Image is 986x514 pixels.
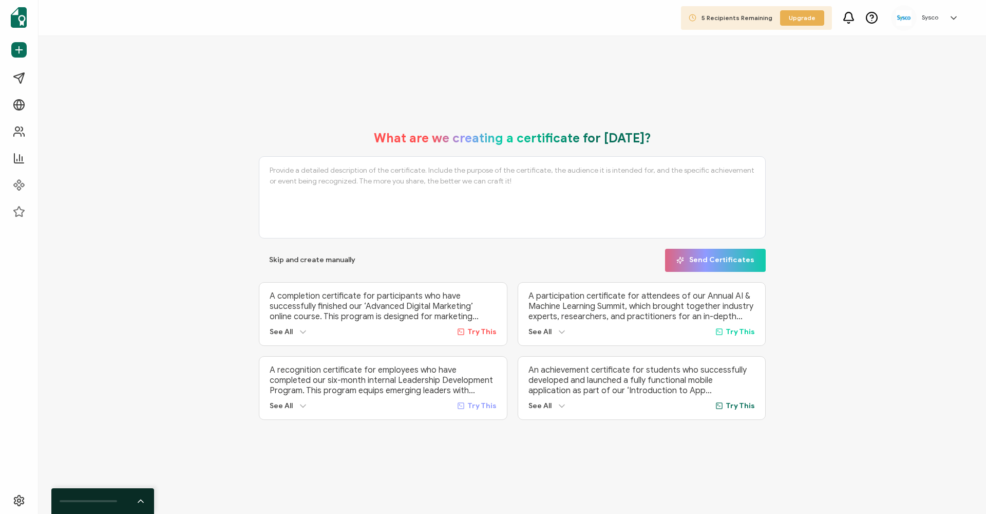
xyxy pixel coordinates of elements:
[270,401,293,410] span: See All
[701,14,772,22] span: 5 Recipients Remaining
[269,256,355,264] span: Skip and create manually
[270,327,293,336] span: See All
[676,256,754,264] span: Send Certificates
[726,401,755,410] span: Try This
[528,401,552,410] span: See All
[374,131,651,146] h1: What are we creating a certificate for [DATE]?
[270,365,497,396] p: A recognition certificate for employees who have completed our six-month internal Leadership Deve...
[467,401,497,410] span: Try This
[11,7,27,28] img: sertifier-logomark-colored.svg
[726,327,755,336] span: Try This
[789,13,816,23] span: Upgrade
[270,291,497,322] p: A completion certificate for participants who have successfully finished our ‘Advanced Digital Ma...
[922,14,938,21] h5: Sysco
[528,327,552,336] span: See All
[259,249,366,272] button: Skip and create manually
[528,291,755,322] p: A participation certificate for attendees of our Annual AI & Machine Learning Summit, which broug...
[467,327,497,336] span: Try This
[896,10,912,26] img: 9fa9a6f9-7a8e-493f-b7e3-1e8a8dfe5f26
[665,249,766,272] button: Send Certificates
[528,365,755,396] p: An achievement certificate for students who successfully developed and launched a fully functiona...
